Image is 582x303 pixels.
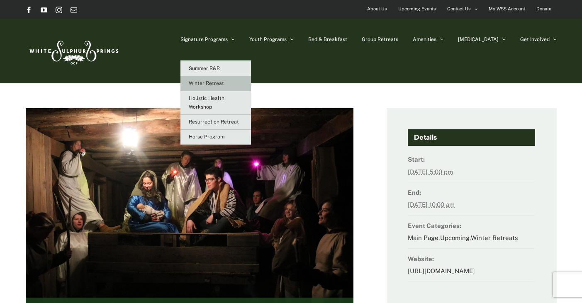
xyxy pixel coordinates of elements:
[408,129,535,146] h4: Details
[189,65,220,71] span: Summer R&R
[367,3,387,15] span: About Us
[180,19,235,60] a: Signature Programs
[362,37,398,42] span: Group Retreats
[189,134,224,140] span: Horse Program
[408,168,453,175] abbr: 2025-12-21
[408,220,535,232] dt: Event Categories:
[308,19,347,60] a: Bed & Breakfast
[189,119,239,125] span: Resurrection Retreat
[440,234,470,241] a: Upcoming
[408,187,535,199] dt: End:
[413,37,436,42] span: Amenities
[180,19,557,60] nav: Main Menu
[398,3,436,15] span: Upcoming Events
[413,19,443,60] a: Amenities
[408,201,455,208] abbr: 2025-12-26
[26,32,121,70] img: White Sulphur Springs Logo
[249,19,294,60] a: Youth Programs
[189,95,224,110] span: Holistic Health Workshop
[362,19,398,60] a: Group Retreats
[180,115,251,130] a: Resurrection Retreat
[489,3,525,15] span: My WSS Account
[408,232,535,248] dd: , ,
[458,19,506,60] a: [MEDICAL_DATA]
[408,234,438,241] a: Main Page
[180,37,228,42] span: Signature Programs
[447,3,471,15] span: Contact Us
[308,37,347,42] span: Bed & Breakfast
[408,267,475,274] a: [URL][DOMAIN_NAME]
[180,130,251,145] a: Horse Program
[189,80,224,86] span: Winter Retreat
[408,253,535,265] dt: Website:
[408,153,535,165] dt: Start:
[180,91,251,115] a: Holistic Health Workshop
[536,3,551,15] span: Donate
[458,37,499,42] span: [MEDICAL_DATA]
[520,37,550,42] span: Get Involved
[520,19,557,60] a: Get Involved
[180,76,251,91] a: Winter Retreat
[249,37,287,42] span: Youth Programs
[180,61,251,76] a: Summer R&R
[471,234,518,241] a: Winter Retreats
